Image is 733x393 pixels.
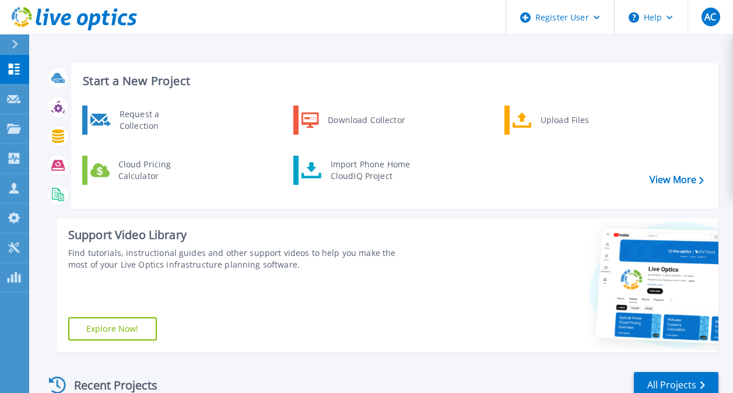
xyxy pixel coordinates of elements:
div: Request a Collection [114,108,199,132]
a: View More [650,174,704,185]
div: Download Collector [322,108,410,132]
div: Cloud Pricing Calculator [113,159,199,182]
div: Support Video Library [68,227,412,243]
span: AC [704,12,716,22]
a: Download Collector [293,106,413,135]
div: Find tutorials, instructional guides and other support videos to help you make the most of your L... [68,247,412,271]
a: Request a Collection [82,106,202,135]
h3: Start a New Project [83,75,703,87]
a: Cloud Pricing Calculator [82,156,202,185]
a: Upload Files [504,106,624,135]
div: Upload Files [535,108,621,132]
div: Import Phone Home CloudIQ Project [325,159,416,182]
a: Explore Now! [68,317,157,341]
